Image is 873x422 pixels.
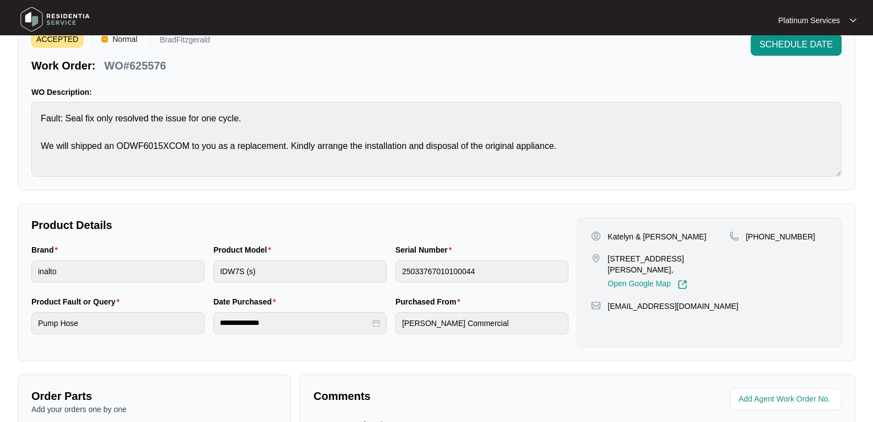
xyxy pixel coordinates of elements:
input: Purchased From [395,312,568,334]
label: Serial Number [395,244,456,255]
img: map-pin [591,301,601,311]
p: Katelyn & [PERSON_NAME] [608,231,706,242]
input: Brand [31,260,204,282]
p: WO Description: [31,87,842,98]
img: map-pin [729,231,739,241]
p: Order Parts [31,388,277,404]
p: [STREET_ADDRESS][PERSON_NAME], [608,253,729,275]
label: Date Purchased [213,296,280,307]
p: WO#625576 [104,58,166,73]
p: BradFitzgerald [160,36,210,47]
input: Add Agent Work Order No. [739,393,835,406]
span: SCHEDULE DATE [760,38,833,51]
input: Product Model [213,260,386,282]
input: Serial Number [395,260,568,282]
img: user-pin [591,231,601,241]
input: Product Fault or Query [31,312,204,334]
p: Product Details [31,217,568,233]
img: Link-External [677,280,687,290]
a: Open Google Map [608,280,687,290]
label: Product Model [213,244,275,255]
label: Brand [31,244,62,255]
img: Vercel Logo [101,36,108,42]
button: SCHEDULE DATE [751,34,842,56]
label: Product Fault or Query [31,296,124,307]
img: residentia service logo [17,3,94,36]
img: map-pin [591,253,601,263]
span: Normal [108,31,142,47]
p: Work Order: [31,58,95,73]
label: Purchased From [395,296,465,307]
textarea: Fault: Seal fix only resolved the issue for one cycle. We will shipped an ODWF6015XCOM to you as ... [31,102,842,177]
p: [PHONE_NUMBER] [746,231,815,242]
p: [EMAIL_ADDRESS][DOMAIN_NAME] [608,301,738,312]
p: Comments [313,388,570,404]
img: dropdown arrow [850,18,856,23]
p: Platinum Services [778,15,840,26]
p: Add your orders one by one [31,404,277,415]
span: ACCEPTED [31,31,83,47]
input: Date Purchased [220,317,370,329]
